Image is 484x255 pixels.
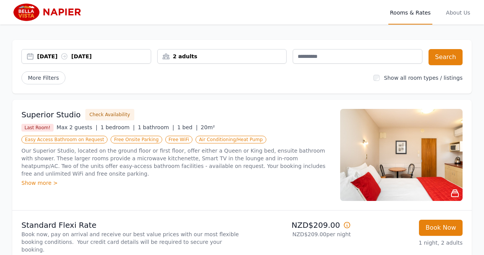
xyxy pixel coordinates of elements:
span: Free WiFi [165,136,193,143]
p: NZD$209.00 per night [245,230,351,238]
span: 1 bathroom | [138,124,174,130]
span: Free Onsite Parking [111,136,162,143]
span: Air Conditioning/Heat Pump [196,136,266,143]
span: 1 bed | [177,124,197,130]
span: Easy Access Bathroom on Request [21,136,108,143]
p: Standard Flexi Rate [21,220,239,230]
span: Last Room! [21,124,54,132]
p: NZD$209.00 [245,220,351,230]
span: More Filters [21,71,65,84]
div: 2 adults [158,53,287,60]
span: Max 2 guests | [57,124,98,130]
div: Show more > [21,179,331,187]
div: [DATE] [DATE] [37,53,151,60]
p: Our Superior Studio, located on the ground floor or first floor, offer either a Queen or King bed... [21,147,331,178]
button: Search [429,49,463,65]
button: Book Now [419,220,463,236]
h3: Superior Studio [21,109,81,120]
span: 1 bedroom | [101,124,135,130]
img: Bella Vista Napier [12,3,86,21]
p: 1 night, 2 adults [357,239,463,247]
span: 20m² [201,124,215,130]
button: Check Availability [85,109,134,120]
label: Show all room types / listings [384,75,463,81]
p: Book now, pay on arrival and receive our best value prices with our most flexible booking conditi... [21,230,239,253]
